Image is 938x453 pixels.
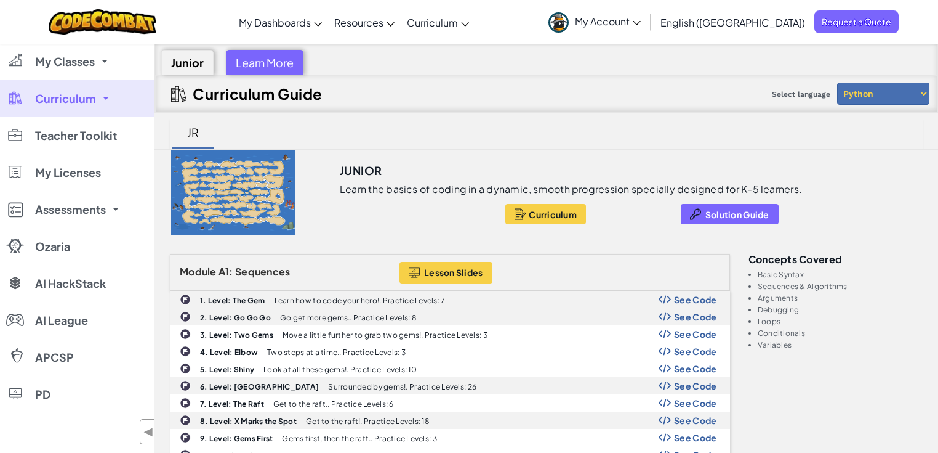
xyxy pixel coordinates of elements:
[674,364,717,373] span: See Code
[340,161,382,180] h3: Junior
[758,271,923,279] li: Basic Syntax
[180,329,191,340] img: IconChallengeLevel.svg
[542,2,647,41] a: My Account
[143,423,154,441] span: ◀
[758,294,923,302] li: Arguments
[200,313,271,322] b: 2. Level: Go Go Go
[306,417,430,425] p: Get to the raft!. Practice Levels: 18
[659,312,671,321] img: Show Code Logo
[180,398,191,409] img: IconChallengeLevel.svg
[35,167,101,178] span: My Licenses
[659,330,671,338] img: Show Code Logo
[35,130,117,141] span: Teacher Toolkit
[171,86,186,102] img: IconCurriculumGuide.svg
[180,311,191,322] img: IconChallengeLevel.svg
[233,6,328,39] a: My Dashboards
[35,56,95,67] span: My Classes
[659,416,671,425] img: Show Code Logo
[200,330,273,340] b: 3. Level: Two Gems
[674,415,717,425] span: See Code
[340,183,802,195] p: Learn the basics of coding in a dynamic, smooth progression specially designed for K-5 learners.
[180,363,191,374] img: IconChallengeLevel.svg
[659,347,671,356] img: Show Code Logo
[200,382,319,391] b: 6. Level: [GEOGRAPHIC_DATA]
[401,6,475,39] a: Curriculum
[200,417,297,426] b: 8. Level: X Marks the Spot
[674,295,717,304] span: See Code
[218,265,291,278] span: A1: Sequences
[170,429,730,446] a: 9. Level: Gems First Gems first, then the raft.. Practice Levels: 3 Show Code Logo See Code
[660,16,805,29] span: English ([GEOGRAPHIC_DATA])
[200,296,265,305] b: 1. Level: The Gem
[529,210,577,219] span: Curriculum
[674,329,717,339] span: See Code
[674,398,717,408] span: See Code
[674,433,717,443] span: See Code
[161,50,214,75] div: Junior
[814,10,899,33] a: Request a Quote
[180,346,191,357] img: IconChallengeLevel.svg
[674,346,717,356] span: See Code
[674,312,717,322] span: See Code
[275,296,446,304] p: Learn how to code your hero!. Practice Levels: 7
[180,415,191,426] img: IconChallengeLevel.svg
[170,360,730,377] a: 5. Level: Shiny Look at all these gems!. Practice Levels: 10 Show Code Logo See Code
[170,377,730,394] a: 6. Level: [GEOGRAPHIC_DATA] Surrounded by gems!. Practice Levels: 26 Show Code Logo See Code
[170,343,730,360] a: 4. Level: Elbow Two steps at a time.. Practice Levels: 3 Show Code Logo See Code
[767,85,835,104] span: Select language
[263,365,417,373] p: Look at all these gems!. Practice Levels: 10
[282,435,436,443] p: Gems first, then the raft.. Practice Levels: 3
[674,381,717,391] span: See Code
[659,382,671,390] img: Show Code Logo
[705,210,769,219] span: Solution Guide
[180,294,191,305] img: IconChallengeLevel.svg
[170,394,730,412] a: 7. Level: The Raft Get to the raft.. Practice Levels: 6 Show Code Logo See Code
[180,380,191,391] img: IconChallengeLevel.svg
[35,315,88,326] span: AI League
[748,254,923,264] h3: Concepts covered
[239,16,311,29] span: My Dashboards
[758,317,923,325] li: Loops
[170,325,730,343] a: 3. Level: Two Gems Move a little further to grab two gems!. Practice Levels: 3 Show Code Logo See...
[758,282,923,290] li: Sequences & Algorithms
[659,399,671,407] img: Show Code Logo
[758,306,923,314] li: Debugging
[170,308,730,325] a: 2. Level: Go Go Go Go get more gems.. Practice Levels: 8 Show Code Logo See Code
[758,329,923,337] li: Conditionals
[200,365,254,374] b: 5. Level: Shiny
[654,6,811,39] a: English ([GEOGRAPHIC_DATA])
[267,348,406,356] p: Two steps at a time.. Practice Levels: 3
[200,434,273,443] b: 9. Level: Gems First
[681,204,779,224] button: Solution Guide
[175,118,211,147] div: JR
[399,262,492,284] button: Lesson Slides
[35,93,96,104] span: Curriculum
[226,50,303,75] div: Learn More
[49,9,156,35] img: CodeCombat logo
[505,204,586,224] button: Curriculum
[328,6,401,39] a: Resources
[35,204,106,215] span: Assessments
[180,432,191,443] img: IconChallengeLevel.svg
[280,314,417,322] p: Go get more gems.. Practice Levels: 8
[180,265,217,278] span: Module
[758,341,923,349] li: Variables
[548,12,569,33] img: avatar
[273,400,394,408] p: Get to the raft.. Practice Levels: 6
[334,16,383,29] span: Resources
[659,295,671,304] img: Show Code Logo
[659,364,671,373] img: Show Code Logo
[35,278,106,289] span: AI HackStack
[200,399,264,409] b: 7. Level: The Raft
[424,267,483,277] span: Lesson Slides
[193,85,323,102] h2: Curriculum Guide
[407,16,458,29] span: Curriculum
[283,331,487,339] p: Move a little further to grab two gems!. Practice Levels: 3
[170,291,730,308] a: 1. Level: The Gem Learn how to code your hero!. Practice Levels: 7 Show Code Logo See Code
[170,412,730,429] a: 8. Level: X Marks the Spot Get to the raft!. Practice Levels: 18 Show Code Logo See Code
[575,15,641,28] span: My Account
[328,383,476,391] p: Surrounded by gems!. Practice Levels: 26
